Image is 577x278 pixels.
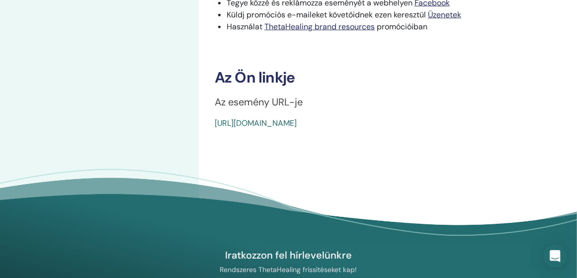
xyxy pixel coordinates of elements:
a: [URL][DOMAIN_NAME] [215,118,297,128]
p: Rendszeres ThetaHealing frissítéseket kap! [174,265,404,274]
div: Open Intercom Messenger [543,244,567,268]
h4: Iratkozzon fel hírlevelünkre [174,249,404,262]
a: ThetaHealing brand resources [264,21,375,32]
a: Üzenetek [428,9,461,20]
